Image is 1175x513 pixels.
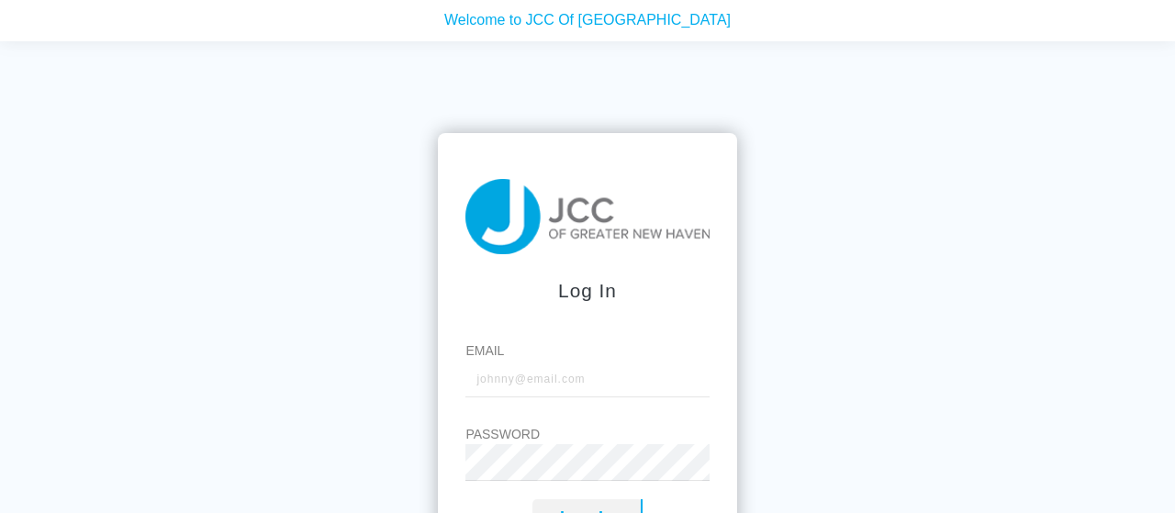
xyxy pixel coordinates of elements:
div: Log In [465,276,709,305]
img: taiji-logo.png [465,179,709,254]
p: Welcome to JCC Of [GEOGRAPHIC_DATA] [14,4,1161,27]
input: johnny@email.com [465,361,709,397]
label: Password [465,425,709,444]
label: Email [465,341,709,361]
